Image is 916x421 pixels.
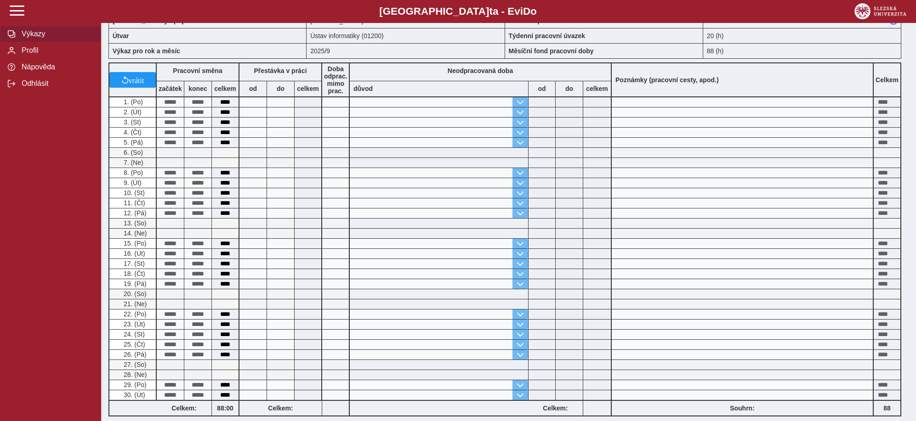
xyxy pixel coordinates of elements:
[122,270,145,277] span: 18. (Čt)
[109,72,156,88] button: vrátit
[307,28,505,43] div: Ústav informatiky (01200)
[854,3,906,19] img: logo_web_su.png
[239,404,322,412] b: Celkem:
[556,85,583,92] b: do
[19,30,93,38] span: Výkazy
[730,404,755,412] b: Souhrn:
[703,43,901,59] div: 88 (h)
[122,199,145,207] span: 11. (Čt)
[122,169,143,176] span: 8. (Po)
[122,129,142,136] span: 4. (Čt)
[28,6,888,17] b: [GEOGRAPHIC_DATA] a - Evi
[212,85,239,92] b: celkem
[122,108,142,116] span: 2. (Út)
[509,32,586,39] b: Týdenní pracovní úvazek
[122,139,143,146] span: 5. (Pá)
[173,67,222,74] b: Pracovní směna
[122,331,145,338] span: 24. (St)
[448,67,513,74] b: Neodpracovaná doba
[122,159,143,166] span: 7. (Ne)
[122,230,147,237] span: 14. (Ne)
[122,310,147,318] span: 22. (Po)
[529,85,555,92] b: od
[122,320,145,328] span: 23. (Út)
[122,341,145,348] span: 25. (Čt)
[157,404,211,412] b: Celkem:
[122,209,147,217] span: 12. (Pá)
[212,404,239,412] b: 88:00
[530,6,537,17] span: o
[489,6,492,17] span: t
[122,179,142,186] span: 9. (Út)
[19,63,93,71] span: Nápověda
[353,85,373,92] b: důvod
[523,6,530,17] span: D
[122,280,147,287] span: 19. (Pá)
[19,79,93,88] span: Odhlásit
[122,381,147,388] span: 29. (Po)
[267,85,294,92] b: do
[122,98,143,106] span: 1. (Po)
[122,118,141,126] span: 3. (St)
[295,85,321,92] b: celkem
[184,85,211,92] b: konec
[122,149,143,156] span: 6. (So)
[122,189,145,196] span: 10. (St)
[528,404,583,412] b: Celkem:
[307,43,505,59] div: 2025/9
[324,65,347,95] b: Doba odprac. mimo prac.
[113,32,129,39] b: Útvar
[612,76,723,84] b: Poznámky (pracovní cesty, apod.)
[113,47,180,55] b: Výkaz pro rok a měsíc
[122,300,147,308] span: 21. (Ne)
[254,67,307,74] b: Přestávka v práci
[509,47,594,55] b: Měsíční fond pracovní doby
[157,85,184,92] b: začátek
[122,250,145,257] span: 16. (Út)
[122,361,147,368] span: 27. (So)
[122,290,147,298] span: 20. (So)
[122,391,145,399] span: 30. (Út)
[876,76,899,84] b: Celkem
[122,240,147,247] span: 15. (Po)
[874,404,900,412] b: 88
[129,76,144,84] span: vrátit
[122,260,145,267] span: 17. (St)
[122,371,147,378] span: 28. (Ne)
[703,28,901,43] div: 20 (h)
[19,46,93,55] span: Profil
[583,85,611,92] b: celkem
[239,85,267,92] b: od
[122,219,147,227] span: 13. (So)
[122,351,147,358] span: 26. (Pá)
